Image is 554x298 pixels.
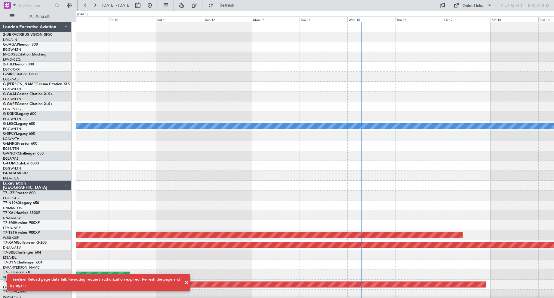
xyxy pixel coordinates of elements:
[300,17,347,22] div: Tue 14
[77,12,88,17] div: [DATE]
[3,73,14,76] span: G-SIRS
[3,152,18,155] span: G-VNOR
[3,216,21,220] a: DNAA/ABV
[16,14,63,19] span: All Aircraft
[3,122,35,126] a: G-LEGCLegacy 600
[3,87,21,92] a: EGGW/LTN
[3,226,21,230] a: LFMN/NCE
[395,17,443,22] div: Thu 16
[3,43,38,47] a: G-JAGAPhenom 300
[3,38,17,42] a: LIML/LIN
[156,17,204,22] div: Sat 11
[3,63,34,66] a: 2-TIJLPhenom 300
[3,132,16,136] span: G-SPCY
[3,156,19,161] a: EGLF/FAB
[3,83,70,86] a: G-[PERSON_NAME]Cessna Citation XLS
[3,43,17,47] span: G-JAGA
[3,67,20,72] a: EGTK/OXF
[3,211,15,215] span: T7-XAL
[61,17,109,22] div: Thu 9
[3,211,40,215] a: T7-XALHawker 850XP
[3,47,21,52] a: EGGW/LTN
[443,17,491,22] div: Fri 17
[3,112,17,116] span: G-KGKG
[7,12,65,21] button: All Aircraft
[3,73,38,76] a: G-SIRSCitation Excel
[3,117,21,121] a: EGGW/LTN
[204,17,252,22] div: Sun 12
[3,251,41,254] a: T7-BREChallenger 604
[3,102,53,106] a: G-GARECessna Citation XLS+
[3,83,36,86] span: G-[PERSON_NAME]
[10,277,181,288] div: [Timeline] Reload page data fail: Remoting request authorization expired. Refresh the page and tr...
[3,33,52,37] a: 2-DBRVCIRRUS VISION SF50
[3,53,17,56] span: M-OUSE
[3,255,17,260] a: LTBA/ISL
[3,142,17,146] span: G-ENRG
[252,17,300,22] div: Mon 13
[3,245,21,250] a: DNAA/ABV
[3,261,42,264] a: T7-DYNChallenger 604
[3,152,44,155] a: G-VNORChallenger 650
[214,3,240,8] span: Refresh
[491,17,538,22] div: Sat 18
[3,206,22,210] a: DNMM/LOS
[3,92,17,96] span: G-GAAL
[3,146,19,151] a: EGSS/STN
[3,172,28,175] a: P4-AUAMD-87
[451,1,495,10] button: Quick Links
[109,17,156,22] div: Fri 10
[3,265,40,270] a: EVRA/[PERSON_NAME]
[3,63,13,66] span: 2-TIJL
[3,196,19,200] a: EGLF/FAB
[3,172,17,175] span: P4-AUA
[3,231,40,235] a: T7-TSTHawker 900XP
[3,53,47,56] a: M-OUSECitation Mustang
[3,127,21,131] a: EGGW/LTN
[3,57,20,62] a: LFMD/CEQ
[3,107,21,111] a: EGNR/CEG
[18,1,53,10] input: Trip Number
[3,166,21,171] a: EGGW/LTN
[3,201,20,205] span: T7-N1960
[3,92,53,96] a: G-GAALCessna Citation XLS+
[3,162,18,165] span: G-FOMO
[3,97,21,101] a: EGGW/LTN
[3,236,19,240] a: WSSL/XSP
[3,221,15,225] span: T7-EMI
[3,261,17,264] span: T7-DYN
[3,241,17,245] span: T7-XAM
[3,122,16,126] span: G-LEGC
[3,112,36,116] a: G-KGKGLegacy 600
[3,137,19,141] a: LGAV/ATH
[3,251,15,254] span: T7-BRE
[3,102,17,106] span: G-GARE
[3,33,16,37] span: 2-DBRV
[3,221,40,225] a: T7-EMIHawker 900XP
[3,191,15,195] span: T7-LZZI
[102,3,131,8] span: [DATE] - [DATE]
[3,231,15,235] span: T7-TST
[347,17,395,22] div: Wed 15
[463,3,483,9] div: Quick Links
[3,241,47,245] a: T7-XAMGulfstream G-200
[3,77,19,82] a: EGLF/FAB
[3,191,35,195] a: T7-LZZIPraetor 600
[3,132,35,136] a: G-SPCYLegacy 650
[3,162,39,165] a: G-FOMOGlobal 6000
[3,201,39,205] a: T7-N1960Legacy 650
[3,176,19,181] a: FALA/HLA
[3,142,37,146] a: G-ENRGPraetor 600
[205,1,242,10] button: Refresh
